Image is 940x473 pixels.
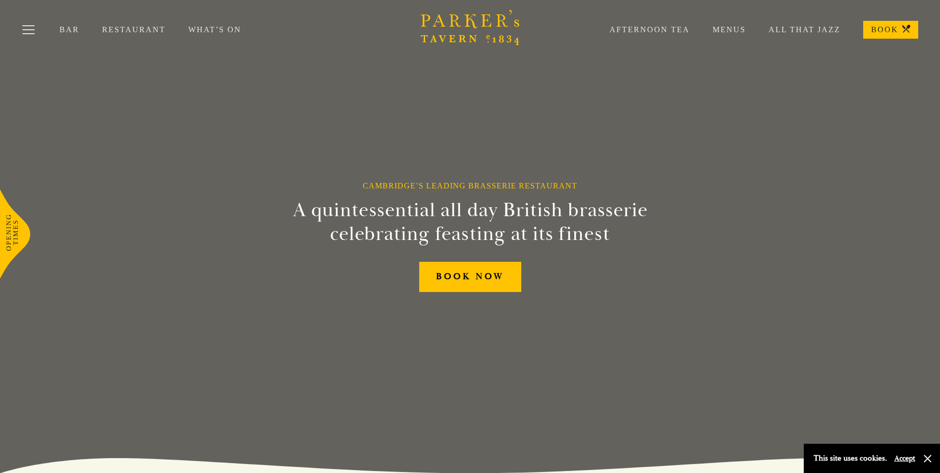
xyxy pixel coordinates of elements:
p: This site uses cookies. [814,451,887,466]
button: Accept [894,454,915,463]
a: BOOK NOW [419,262,521,292]
button: Close and accept [923,454,933,464]
h1: Cambridge’s Leading Brasserie Restaurant [363,181,577,190]
h2: A quintessential all day British brasserie celebrating feasting at its finest [244,198,696,246]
